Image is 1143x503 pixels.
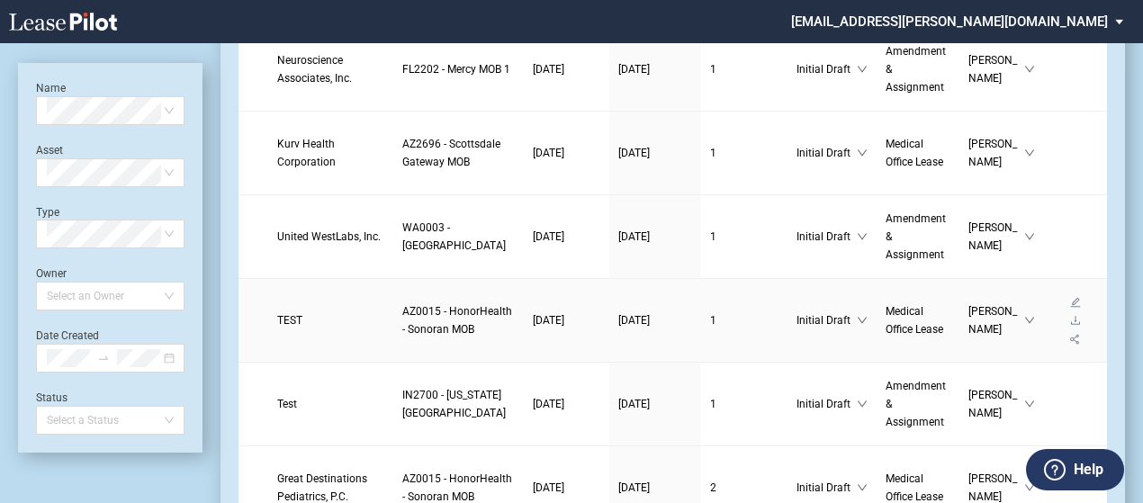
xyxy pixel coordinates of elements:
span: Amendment & Assignment [886,380,946,428]
button: Help [1026,449,1124,490]
span: Test [277,398,297,410]
span: Initial Draft [796,479,857,497]
span: [DATE] [618,230,650,243]
span: [DATE] [618,147,650,159]
label: Name [36,82,66,94]
span: [PERSON_NAME] [968,135,1025,171]
span: AZ0015 - HonorHealth - Sonoran MOB [402,305,512,336]
span: Initial Draft [796,311,857,329]
a: 1 [710,144,778,162]
span: Initial Draft [796,144,857,162]
a: [DATE] [533,311,600,329]
a: [DATE] [533,228,600,246]
span: TEST [277,314,302,327]
span: down [857,399,868,409]
span: Amendment & Assignment [886,212,946,261]
span: Medical Office Lease [886,138,943,168]
a: [DATE] [618,479,692,497]
a: 1 [710,60,778,78]
span: Neuroscience Associates, Inc. [277,54,352,85]
span: [DATE] [618,314,650,327]
a: Test [277,395,384,413]
span: Great Destinations Pediatrics, P.C. [277,472,367,503]
span: 2 [710,481,716,494]
span: United WestLabs, Inc. [277,230,381,243]
span: IN2700 - Michigan Road Medical Office Building [402,389,506,419]
span: [DATE] [533,63,564,76]
span: [DATE] [618,481,650,494]
span: down [1024,148,1035,158]
a: 1 [710,395,778,413]
span: Kurv Health Corporation [277,138,336,168]
span: Amendment & Assignment [886,45,946,94]
a: Amendment & Assignment [886,42,950,96]
a: Amendment & Assignment [886,377,950,431]
span: Initial Draft [796,228,857,246]
span: FL2202 - Mercy MOB 1 [402,63,510,76]
a: Kurv Health Corporation [277,135,384,171]
label: Type [36,206,59,219]
a: FL2202 - Mercy MOB 1 [402,60,515,78]
span: 1 [710,230,716,243]
span: 1 [710,398,716,410]
span: [DATE] [533,398,564,410]
a: 2 [710,479,778,497]
a: AZ2696 - Scottsdale Gateway MOB [402,135,515,171]
span: down [1024,399,1035,409]
a: WA0003 - [GEOGRAPHIC_DATA] [402,219,515,255]
a: [DATE] [618,144,692,162]
a: [DATE] [533,395,600,413]
span: [DATE] [618,398,650,410]
span: [DATE] [618,63,650,76]
span: 1 [710,147,716,159]
a: [DATE] [533,60,600,78]
a: IN2700 - [US_STATE][GEOGRAPHIC_DATA] [402,386,515,422]
a: [DATE] [618,228,692,246]
a: AZ0015 - HonorHealth - Sonoran MOB [402,302,515,338]
span: [PERSON_NAME] [968,302,1025,338]
span: AZ0015 - HonorHealth - Sonoran MOB [402,472,512,503]
span: download [1070,315,1081,326]
span: [PERSON_NAME] [968,386,1025,422]
a: Medical Office Lease [886,302,950,338]
span: [DATE] [533,147,564,159]
span: edit [1070,297,1081,308]
a: TEST [277,311,384,329]
span: Initial Draft [796,395,857,413]
span: down [1024,315,1035,326]
span: down [857,148,868,158]
span: down [1024,64,1035,75]
a: 1 [710,228,778,246]
span: down [857,482,868,493]
a: [DATE] [618,60,692,78]
label: Owner [36,267,67,280]
a: Medical Office Lease [886,135,950,171]
span: [DATE] [533,314,564,327]
label: Status [36,391,67,404]
span: AZ2696 - Scottsdale Gateway MOB [402,138,500,168]
label: Help [1074,458,1103,481]
span: down [857,231,868,242]
span: WA0003 - Physicians Medical Center [402,221,506,252]
span: 1 [710,63,716,76]
span: Medical Office Lease [886,472,943,503]
span: swap-right [97,352,110,364]
span: share-alt [1069,333,1082,346]
span: Medical Office Lease [886,305,943,336]
a: 1 [710,311,778,329]
span: [PERSON_NAME] [968,51,1025,87]
a: [DATE] [618,395,692,413]
span: [DATE] [533,230,564,243]
span: down [857,315,868,326]
span: 1 [710,314,716,327]
span: [DATE] [533,481,564,494]
a: [DATE] [533,479,600,497]
a: [DATE] [533,144,600,162]
span: down [857,64,868,75]
a: [DATE] [618,311,692,329]
span: down [1024,482,1035,493]
a: Neuroscience Associates, Inc. [277,51,384,87]
a: United WestLabs, Inc. [277,228,384,246]
a: Amendment & Assignment [886,210,950,264]
label: Asset [36,144,63,157]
